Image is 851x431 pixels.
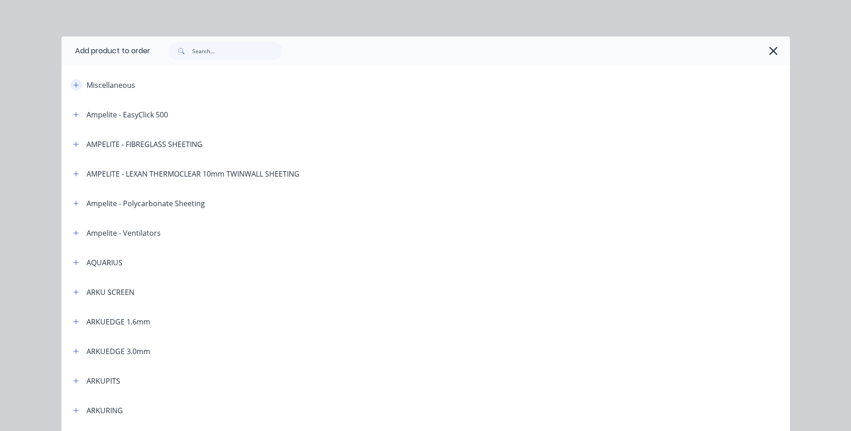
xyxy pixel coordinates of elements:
div: Ampelite - Polycarbonate Sheeting [87,198,205,209]
div: AQUARIUS [87,257,122,268]
div: AMPELITE - FIBREGLASS SHEETING [87,139,203,150]
div: ARKUEDGE 3.0mm [87,346,150,357]
div: ARKU SCREEN [87,287,134,298]
div: ARKUEDGE 1.6mm [87,316,150,327]
input: Search... [192,42,282,60]
div: AMPELITE - LEXAN THERMOCLEAR 10mm TWINWALL SHEETING [87,168,300,179]
div: Ampelite - EasyClick 500 [87,109,168,120]
div: ARKURING [87,405,123,416]
div: Ampelite - Ventilators [87,228,161,238]
div: Add product to order [61,36,150,66]
div: ARKUPITS [87,375,120,386]
div: Miscellaneous [87,80,135,91]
